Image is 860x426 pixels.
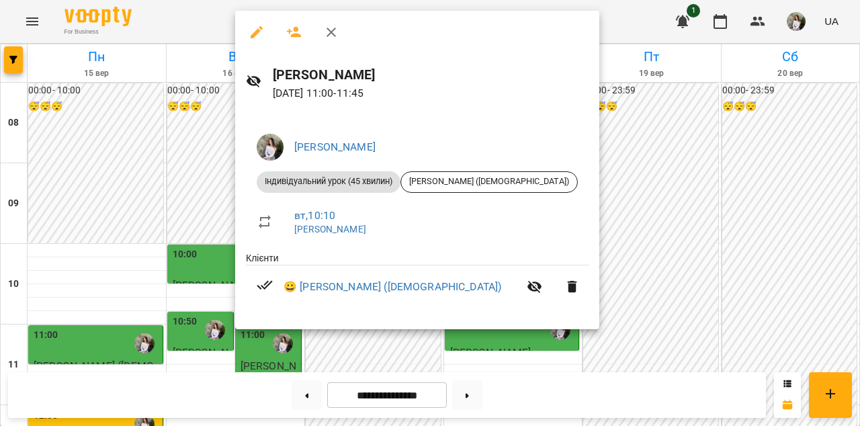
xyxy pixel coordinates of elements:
[257,175,400,187] span: Індивідуальний урок (45 хвилин)
[246,251,589,314] ul: Клієнти
[273,85,589,101] p: [DATE] 11:00 - 11:45
[400,171,578,193] div: [PERSON_NAME] ([DEMOGRAPHIC_DATA])
[294,224,366,235] a: [PERSON_NAME]
[294,140,376,153] a: [PERSON_NAME]
[294,209,335,222] a: вт , 10:10
[401,175,577,187] span: [PERSON_NAME] ([DEMOGRAPHIC_DATA])
[257,134,284,161] img: 4785574119de2133ce34c4aa96a95cba.jpeg
[273,65,589,85] h6: [PERSON_NAME]
[284,279,501,295] a: 😀 [PERSON_NAME] ([DEMOGRAPHIC_DATA])
[257,277,273,293] svg: Візит сплачено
